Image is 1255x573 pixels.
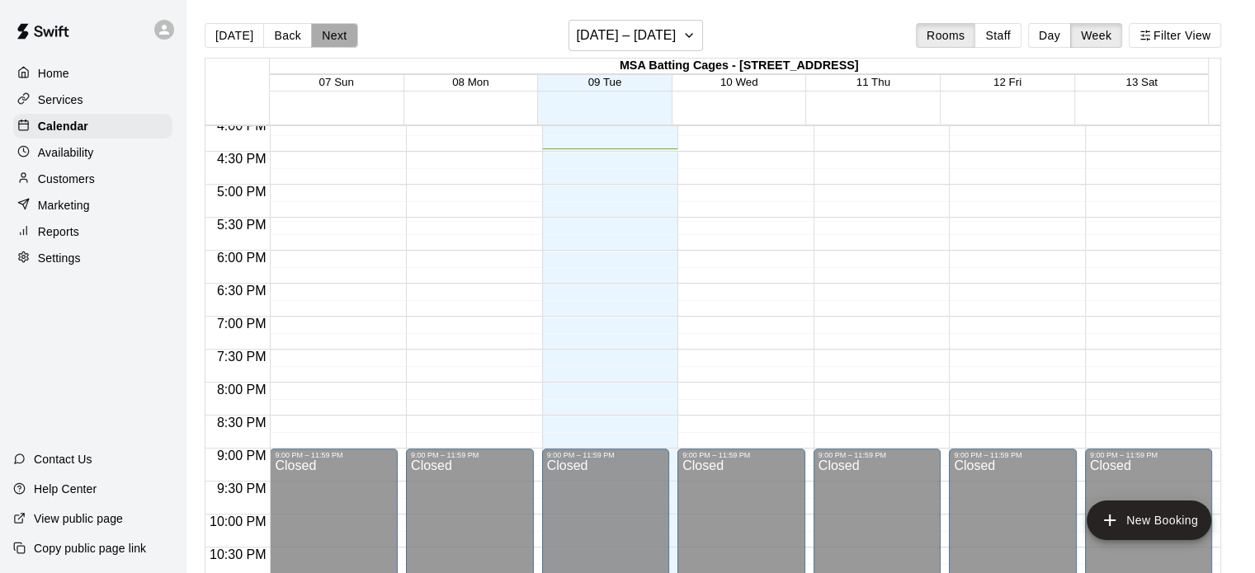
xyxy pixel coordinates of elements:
button: 07 Sun [319,76,354,88]
div: 9:00 PM – 11:59 PM [275,451,393,459]
div: 9:00 PM – 11:59 PM [954,451,1072,459]
button: Week [1070,23,1122,48]
span: 9:30 PM [213,481,271,496]
a: Availability [13,140,172,165]
span: 4:00 PM [213,119,271,133]
span: 7:00 PM [213,317,271,331]
span: 7:30 PM [213,350,271,364]
a: Customers [13,167,172,191]
button: Back [263,23,312,48]
a: Services [13,87,172,112]
button: Rooms [916,23,975,48]
p: Services [38,92,83,108]
div: MSA Batting Cages - [STREET_ADDRESS] [270,59,1209,74]
span: 4:30 PM [213,152,271,166]
button: [DATE] [205,23,264,48]
button: 11 Thu [856,76,890,88]
span: 9:00 PM [213,449,271,463]
p: Reports [38,223,79,240]
p: Availability [38,144,94,161]
a: Calendar [13,114,172,139]
div: 9:00 PM – 11:59 PM [547,451,665,459]
span: 10:00 PM [205,514,270,528]
p: Customers [38,171,95,187]
button: 09 Tue [588,76,622,88]
a: Reports [13,219,172,244]
button: 13 Sat [1125,76,1158,88]
span: 8:00 PM [213,383,271,397]
p: Home [38,65,69,82]
span: 8:30 PM [213,416,271,430]
a: Settings [13,246,172,270]
span: 5:00 PM [213,185,271,199]
p: Help Center [34,481,97,497]
button: add [1087,500,1211,540]
button: 08 Mon [452,76,488,88]
span: 6:00 PM [213,251,271,265]
span: 10:30 PM [205,547,270,561]
div: 9:00 PM – 11:59 PM [1090,451,1208,459]
div: 9:00 PM – 11:59 PM [819,451,937,459]
button: Filter View [1129,23,1221,48]
button: 12 Fri [993,76,1021,88]
div: 9:00 PM – 11:59 PM [682,451,800,459]
p: View public page [34,510,123,527]
button: [DATE] – [DATE] [569,20,703,51]
p: Contact Us [34,451,92,467]
p: Calendar [38,118,88,134]
p: Copy public page link [34,540,146,557]
span: 5:30 PM [213,218,271,232]
div: 9:00 PM – 11:59 PM [411,451,529,459]
button: Next [311,23,357,48]
h6: [DATE] – [DATE] [576,24,676,47]
button: Staff [974,23,1021,48]
p: Settings [38,250,81,266]
button: 10 Wed [720,76,758,88]
a: Home [13,61,172,86]
button: Day [1028,23,1071,48]
span: 6:30 PM [213,284,271,298]
p: Marketing [38,197,90,214]
a: Marketing [13,193,172,218]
